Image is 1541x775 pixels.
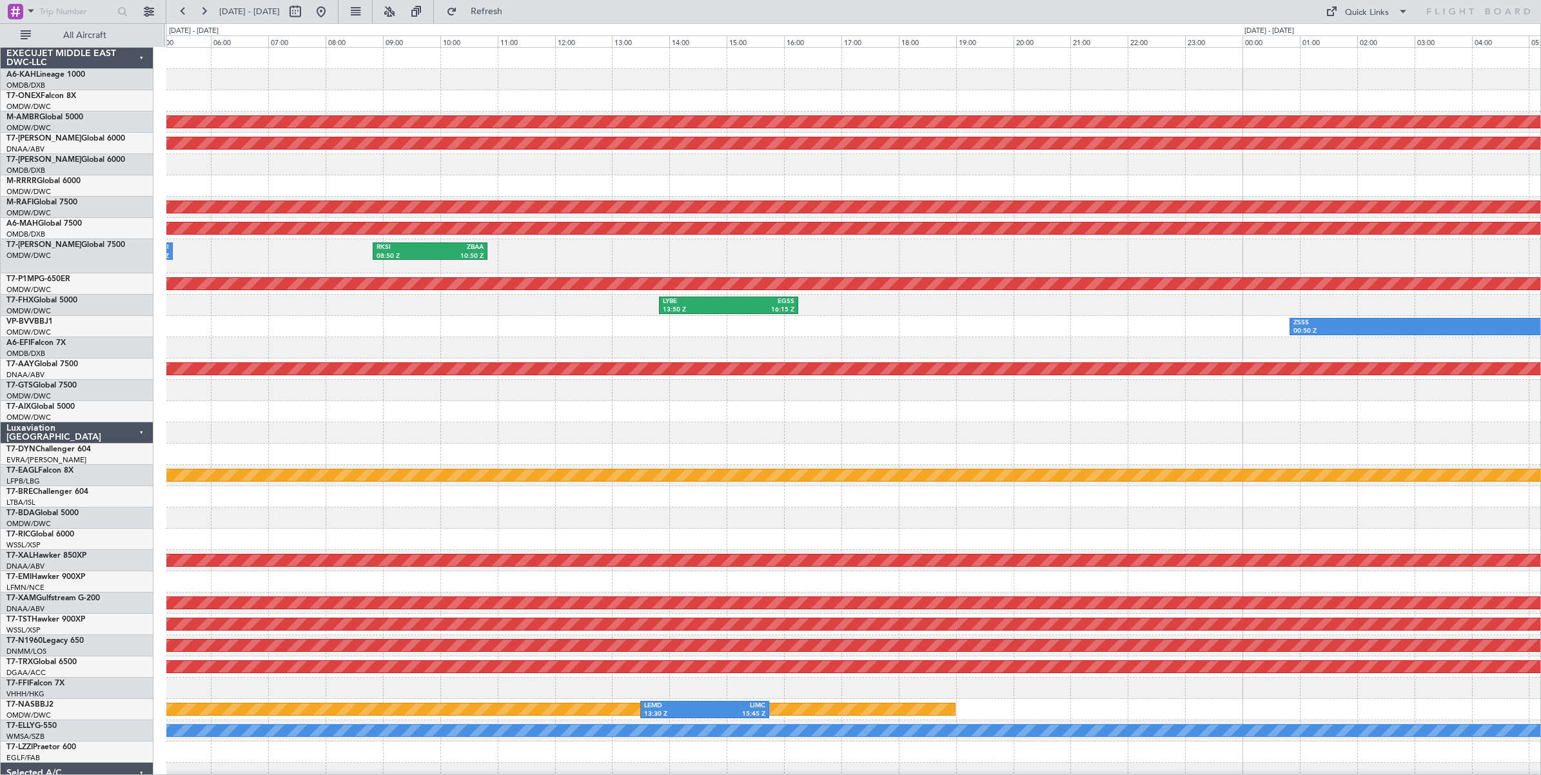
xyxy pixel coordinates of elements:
[6,531,74,538] a: T7-RICGlobal 6000
[899,35,956,47] div: 18:00
[6,135,125,142] a: T7-[PERSON_NAME]Global 6000
[6,403,75,411] a: T7-AIXGlobal 5000
[34,31,136,40] span: All Aircraft
[6,92,41,100] span: T7-ONEX
[727,35,784,47] div: 15:00
[729,297,794,306] div: EGSS
[430,243,484,252] div: ZBAA
[6,297,34,304] span: T7-FHX
[6,552,86,560] a: T7-XALHawker 850XP
[6,230,45,239] a: OMDB/DXB
[6,339,30,347] span: A6-EFI
[6,701,54,709] a: T7-NASBBJ2
[6,658,33,666] span: T7-TRX
[6,71,85,79] a: A6-KAHLineage 1000
[6,476,40,486] a: LFPB/LBG
[6,668,46,678] a: DGAA/ACC
[6,616,85,623] a: T7-TSTHawker 900XP
[6,467,38,475] span: T7-EAGL
[6,360,78,368] a: T7-AAYGlobal 7500
[6,123,51,133] a: OMDW/DWC
[729,306,794,315] div: 16:15 Z
[1300,35,1357,47] div: 01:00
[6,144,44,154] a: DNAA/ABV
[6,680,29,687] span: T7-FFI
[440,1,518,22] button: Refresh
[6,540,41,550] a: WSSL/XSP
[6,509,79,517] a: T7-BDAGlobal 5000
[6,81,45,90] a: OMDB/DXB
[6,113,39,121] span: M-AMBR
[6,446,35,453] span: T7-DYN
[644,701,705,711] div: LEMD
[6,446,91,453] a: T7-DYNChallenger 604
[219,6,280,17] span: [DATE] - [DATE]
[6,360,34,368] span: T7-AAY
[6,328,51,337] a: OMDW/DWC
[6,306,51,316] a: OMDW/DWC
[1185,35,1242,47] div: 23:00
[6,689,44,699] a: VHHH/HKG
[555,35,613,47] div: 12:00
[6,498,35,507] a: LTBA/ISL
[1345,6,1389,19] div: Quick Links
[39,2,113,21] input: Trip Number
[6,403,31,411] span: T7-AIX
[6,339,66,347] a: A6-EFIFalcon 7X
[6,711,51,720] a: OMDW/DWC
[6,594,100,602] a: T7-XAMGulfstream G-200
[6,177,37,185] span: M-RRRR
[377,252,430,261] div: 08:50 Z
[6,753,40,763] a: EGLF/FAB
[6,318,34,326] span: VP-BVV
[6,743,33,751] span: T7-LZZI
[6,102,51,112] a: OMDW/DWC
[6,732,44,741] a: WMSA/SZB
[6,647,46,656] a: DNMM/LOS
[6,187,51,197] a: OMDW/DWC
[6,220,38,228] span: A6-MAH
[6,509,35,517] span: T7-BDA
[669,35,727,47] div: 14:00
[6,722,57,730] a: T7-ELLYG-550
[612,35,669,47] div: 13:00
[6,382,33,389] span: T7-GTS
[6,156,81,164] span: T7-[PERSON_NAME]
[6,743,76,751] a: T7-LZZIPraetor 600
[6,382,77,389] a: T7-GTSGlobal 7500
[6,391,51,401] a: OMDW/DWC
[6,562,44,571] a: DNAA/ABV
[6,413,51,422] a: OMDW/DWC
[6,199,34,206] span: M-RAFI
[377,243,430,252] div: RKSI
[6,370,44,380] a: DNAA/ABV
[6,177,81,185] a: M-RRRRGlobal 6000
[6,604,44,614] a: DNAA/ABV
[1128,35,1185,47] div: 22:00
[440,35,498,47] div: 10:00
[6,156,125,164] a: T7-[PERSON_NAME]Global 6000
[6,552,33,560] span: T7-XAL
[6,318,53,326] a: VP-BVVBBJ1
[6,135,81,142] span: T7-[PERSON_NAME]
[6,275,70,283] a: T7-P1MPG-650ER
[6,637,43,645] span: T7-N1960
[6,349,45,358] a: OMDB/DXB
[6,701,35,709] span: T7-NAS
[6,625,41,635] a: WSSL/XSP
[153,35,211,47] div: 05:00
[6,637,84,645] a: T7-N1960Legacy 650
[6,275,39,283] span: T7-P1MP
[6,573,32,581] span: T7-EMI
[430,252,484,261] div: 10:50 Z
[169,26,219,37] div: [DATE] - [DATE]
[6,251,51,260] a: OMDW/DWC
[784,35,841,47] div: 16:00
[644,710,705,719] div: 13:30 Z
[6,241,125,249] a: T7-[PERSON_NAME]Global 7500
[841,35,899,47] div: 17:00
[6,241,81,249] span: T7-[PERSON_NAME]
[6,583,44,593] a: LFMN/NCE
[6,199,77,206] a: M-RAFIGlobal 7500
[663,297,729,306] div: LYBE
